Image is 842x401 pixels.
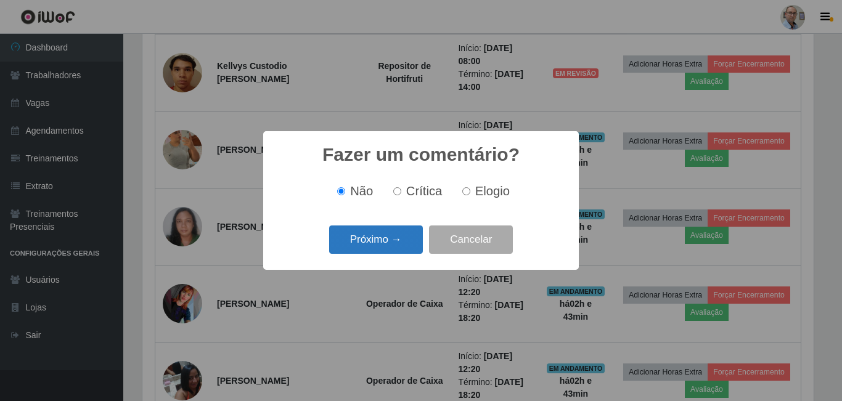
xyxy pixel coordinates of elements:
[393,187,401,195] input: Crítica
[337,187,345,195] input: Não
[329,225,423,254] button: Próximo →
[462,187,470,195] input: Elogio
[475,184,510,198] span: Elogio
[406,184,443,198] span: Crítica
[429,225,513,254] button: Cancelar
[322,144,520,166] h2: Fazer um comentário?
[350,184,373,198] span: Não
